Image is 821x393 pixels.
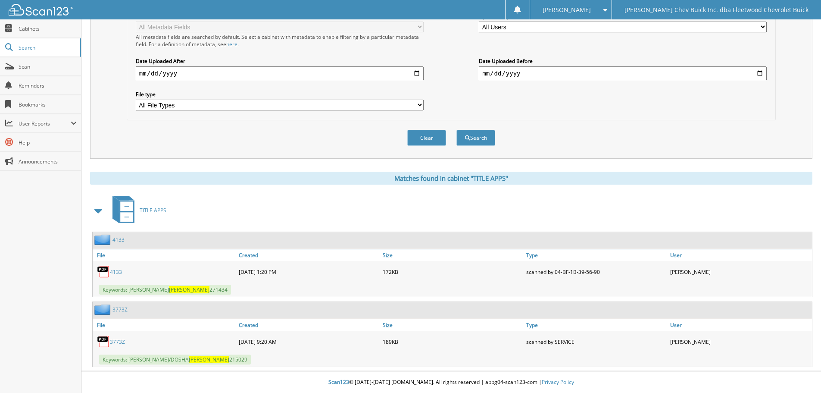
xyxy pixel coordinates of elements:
[381,263,524,280] div: 172KB
[524,333,668,350] div: scanned by SERVICE
[19,63,77,70] span: Scan
[19,82,77,89] span: Reminders
[668,319,812,331] a: User
[226,41,237,48] a: here
[9,4,73,16] img: scan123-logo-white.svg
[668,249,812,261] a: User
[19,120,71,127] span: User Reports
[237,263,381,280] div: [DATE] 1:20 PM
[624,7,809,13] span: [PERSON_NAME] Chev Buick Inc. dba Fleetwood Chevrolet Buick
[136,57,424,65] label: Date Uploaded After
[136,91,424,98] label: File type
[524,263,668,280] div: scanned by 04-BF-1B-39-56-90
[542,378,574,386] a: Privacy Policy
[90,172,812,185] div: Matches found in cabinet "TITLE APPS"
[407,130,446,146] button: Clear
[94,304,112,315] img: folder2.png
[112,306,128,313] a: 3773Z
[93,249,237,261] a: File
[136,66,424,80] input: start
[97,265,110,278] img: PDF.png
[112,236,125,243] a: 4133
[19,139,77,146] span: Help
[479,66,767,80] input: end
[97,335,110,348] img: PDF.png
[140,207,166,214] span: TITLE APPS
[19,25,77,32] span: Cabinets
[237,319,381,331] a: Created
[110,268,122,276] a: 4133
[778,352,821,393] iframe: Chat Widget
[479,57,767,65] label: Date Uploaded Before
[169,286,209,293] span: [PERSON_NAME]
[381,333,524,350] div: 189KB
[19,101,77,108] span: Bookmarks
[668,333,812,350] div: [PERSON_NAME]
[543,7,591,13] span: [PERSON_NAME]
[99,285,231,295] span: Keywords: [PERSON_NAME] 271434
[107,193,166,227] a: TITLE APPS
[19,44,75,51] span: Search
[524,319,668,331] a: Type
[381,319,524,331] a: Size
[81,372,821,393] div: © [DATE]-[DATE] [DOMAIN_NAME]. All rights reserved | appg04-scan123-com |
[93,319,237,331] a: File
[110,338,125,346] a: 3773Z
[328,378,349,386] span: Scan123
[456,130,495,146] button: Search
[668,263,812,280] div: [PERSON_NAME]
[136,33,424,48] div: All metadata fields are searched by default. Select a cabinet with metadata to enable filtering b...
[189,356,229,363] span: [PERSON_NAME]
[524,249,668,261] a: Type
[237,333,381,350] div: [DATE] 9:20 AM
[19,158,77,165] span: Announcements
[99,355,251,365] span: Keywords: [PERSON_NAME]/DOSHA 215029
[381,249,524,261] a: Size
[94,234,112,245] img: folder2.png
[237,249,381,261] a: Created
